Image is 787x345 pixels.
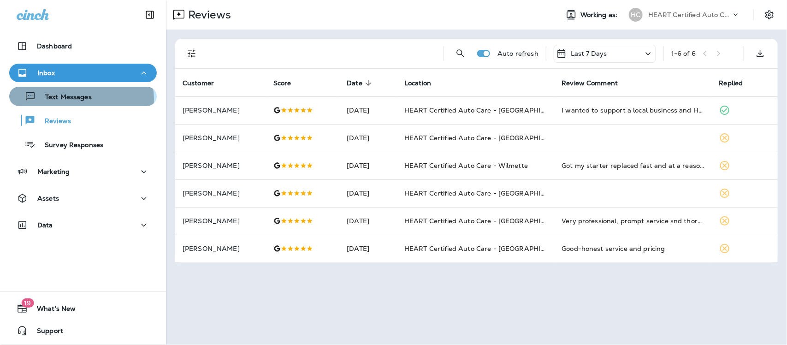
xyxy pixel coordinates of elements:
[404,244,570,253] span: HEART Certified Auto Care - [GEOGRAPHIC_DATA]
[404,161,528,170] span: HEART Certified Auto Care - Wilmette
[404,79,443,87] span: Location
[28,327,63,338] span: Support
[347,79,362,87] span: Date
[339,152,397,179] td: [DATE]
[28,305,76,316] span: What's New
[273,79,303,87] span: Score
[137,6,163,24] button: Collapse Sidebar
[339,124,397,152] td: [DATE]
[751,44,769,63] button: Export as CSV
[580,11,620,19] span: Working as:
[404,79,431,87] span: Location
[339,207,397,235] td: [DATE]
[347,79,374,87] span: Date
[719,79,743,87] span: Replied
[37,69,55,77] p: Inbox
[571,50,607,57] p: Last 7 Days
[339,96,397,124] td: [DATE]
[339,179,397,207] td: [DATE]
[562,216,704,226] div: Very professional, prompt service snd thorough. So happy I found them!
[562,161,704,170] div: Got my starter replaced fast and at a reasonable price, car is driving great now! Staff was frien...
[183,162,259,169] p: [PERSON_NAME]
[562,79,630,87] span: Review Comment
[404,106,570,114] span: HEART Certified Auto Care - [GEOGRAPHIC_DATA]
[37,195,59,202] p: Assets
[562,79,618,87] span: Review Comment
[9,87,157,106] button: Text Messages
[9,135,157,154] button: Survey Responses
[648,11,731,18] p: HEART Certified Auto Care
[273,79,291,87] span: Score
[562,106,704,115] div: I wanted to support a local business and Heart Certified Auto Care in Evanston came highly recomm...
[21,298,34,308] span: 19
[183,107,259,114] p: [PERSON_NAME]
[36,141,103,150] p: Survey Responses
[9,37,157,55] button: Dashboard
[36,93,92,102] p: Text Messages
[339,235,397,262] td: [DATE]
[37,168,70,175] p: Marketing
[719,79,755,87] span: Replied
[404,217,570,225] span: HEART Certified Auto Care - [GEOGRAPHIC_DATA]
[183,44,201,63] button: Filters
[9,64,157,82] button: Inbox
[404,189,570,197] span: HEART Certified Auto Care - [GEOGRAPHIC_DATA]
[671,50,696,57] div: 1 - 6 of 6
[9,111,157,130] button: Reviews
[451,44,470,63] button: Search Reviews
[9,299,157,318] button: 19What's New
[183,79,226,87] span: Customer
[37,42,72,50] p: Dashboard
[761,6,778,23] button: Settings
[183,134,259,142] p: [PERSON_NAME]
[562,244,704,253] div: Good-honest service and pricing
[9,216,157,234] button: Data
[404,134,570,142] span: HEART Certified Auto Care - [GEOGRAPHIC_DATA]
[183,245,259,252] p: [PERSON_NAME]
[497,50,538,57] p: Auto refresh
[183,217,259,225] p: [PERSON_NAME]
[9,189,157,208] button: Assets
[629,8,643,22] div: HC
[183,190,259,197] p: [PERSON_NAME]
[37,221,53,229] p: Data
[183,79,214,87] span: Customer
[184,8,231,22] p: Reviews
[9,162,157,181] button: Marketing
[36,117,71,126] p: Reviews
[9,321,157,340] button: Support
